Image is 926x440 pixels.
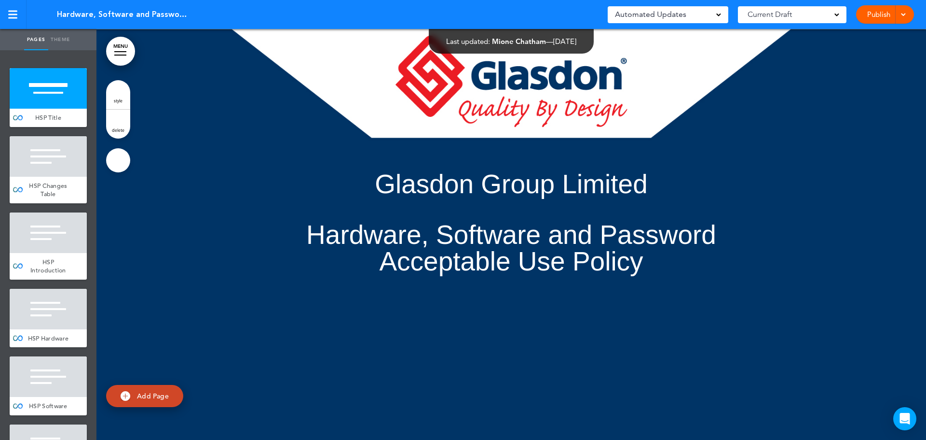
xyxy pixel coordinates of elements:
[121,391,130,401] img: add.svg
[106,80,130,109] a: style
[106,385,183,408] a: Add Page
[10,397,87,415] a: HSP Software
[13,187,23,192] img: infinity_blue.svg
[13,115,23,120] img: infinity_blue.svg
[10,109,87,127] a: HSP Title
[29,182,67,199] span: HSP Changes Table
[24,29,48,50] a: Pages
[10,253,87,280] a: HSP Introduction
[13,336,23,341] img: infinity_blue.svg
[30,258,66,275] span: HSP Introduction
[446,37,490,46] span: Last updated:
[615,8,686,21] span: Automated Updates
[306,219,716,276] span: Hardware, Software and Password Acceptable Use Policy
[13,263,23,269] img: infinity_blue.svg
[446,38,576,45] div: —
[893,407,916,430] div: Open Intercom Messenger
[112,127,124,133] span: delete
[10,177,87,203] a: HSP Changes Table
[57,9,187,20] span: Hardware, Software and Password Acceptable Use Policy
[10,329,87,348] a: HSP Hardware
[492,37,546,46] span: Mione Chatham
[863,5,894,24] a: Publish
[28,334,69,342] span: HSP Hardware
[35,114,61,122] span: HSP Title
[137,392,169,400] span: Add Page
[29,402,68,410] span: HSP Software
[748,8,792,21] span: Current Draft
[48,29,72,50] a: Theme
[106,37,135,66] a: MENU
[114,98,123,103] span: style
[106,110,130,139] a: delete
[375,169,648,199] span: Glasdon Group Limited
[553,37,576,46] span: [DATE]
[13,403,23,409] img: infinity_blue.svg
